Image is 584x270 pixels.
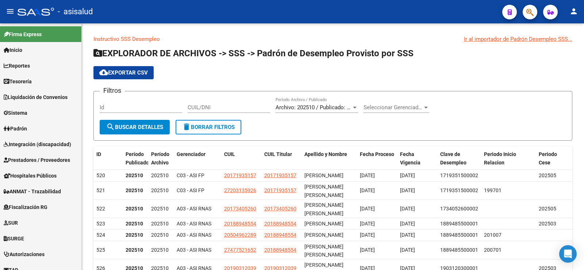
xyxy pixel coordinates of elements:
span: [DATE] [400,221,415,227]
div: 202510 [151,231,171,239]
button: Borrar Filtros [176,120,241,134]
span: Tesorería [4,77,32,85]
datatable-header-cell: Fecha Vigencia [397,147,437,171]
span: CUIL [224,151,235,157]
span: [DATE] [360,232,375,238]
strong: 202510 [126,206,143,212]
strong: 202510 [126,187,143,193]
span: 20504962289 [224,232,256,238]
span: - asisalud [58,4,93,20]
span: [DATE] [360,221,375,227]
span: [DATE] [400,172,415,178]
datatable-header-cell: CUIL Titular [261,147,301,171]
span: 20171935157 [264,172,296,178]
span: EXPLORADOR DE ARCHIVOS -> SSS -> Padrón de Desempleo Provisto por SSS [93,48,414,58]
div: 202510 [151,186,171,195]
h3: Filtros [100,85,125,96]
span: GIMENEZ JULIO DIEGO [304,172,343,178]
datatable-header-cell: Período Archivo [148,147,174,171]
span: Período Archivo [151,151,169,166]
a: Instructivo SSS Desempleo [93,36,160,42]
span: 1889485500001 [440,232,478,238]
mat-icon: cloud_download [99,68,108,77]
span: 200701 [484,247,502,253]
span: [DATE] [360,187,375,193]
span: SURGE [4,235,24,243]
span: Seleccionar Gerenciador [364,104,423,111]
span: [DATE] [400,187,415,193]
span: [DATE] [360,172,375,178]
span: Integración (discapacidad) [4,140,71,148]
span: 20188948554 [264,247,296,253]
span: Gerenciador [177,151,205,157]
span: Fecha Proceso [360,151,394,157]
strong: 202510 [126,247,143,253]
datatable-header-cell: Apellido y Nombre [301,147,357,171]
span: A03 - ASI RNAS [177,247,211,253]
span: 20173405260 [224,206,256,212]
mat-icon: search [106,122,115,131]
span: 522 [96,206,105,212]
datatable-header-cell: Fecha Proceso [357,147,397,171]
span: 524 [96,232,105,238]
span: ID [96,151,101,157]
datatable-header-cell: Periodo Cese [536,147,572,171]
span: 521 [96,187,105,193]
strong: 202510 [126,221,143,227]
datatable-header-cell: Período Publicado [123,147,148,171]
span: Fiscalización RG [4,203,47,211]
div: 202510 [151,205,171,213]
span: 20171935157 [224,172,256,178]
span: LAMAS REYES FRANCO EZEQUIEL [304,232,343,238]
span: [DATE] [400,232,415,238]
span: 202505 [539,206,556,212]
span: Clave de Desempleo [440,151,466,166]
span: 1719351500002 [440,187,478,193]
span: 202505 [539,172,556,178]
span: 1889485500001 [440,221,478,227]
span: C03 - ASI FP [177,187,204,193]
span: LAMAS WALTER OSCAR [304,221,343,227]
span: [DATE] [360,247,375,253]
mat-icon: delete [182,122,191,131]
span: CUIL Titular [264,151,292,157]
span: Buscar Detalles [106,124,163,130]
datatable-header-cell: Clave de Desempleo [437,147,481,171]
span: 20173405260 [264,206,296,212]
button: Exportar CSV [93,66,154,79]
div: Open Intercom Messenger [559,245,577,263]
mat-icon: menu [6,7,15,16]
span: Período Publicado [126,151,149,166]
span: 27477521652 [224,247,256,253]
div: Ir al importador de Padrón Desempleo SSS... [464,35,572,43]
span: 20188948554 [264,221,296,227]
datatable-header-cell: Periodo Inicio Relacion [481,147,536,171]
span: HERNANDEZ MYRIAM VIVIANA [304,184,343,198]
datatable-header-cell: CUIL [221,147,261,171]
span: A03 - ASI RNAS [177,221,211,227]
span: 202503 [539,221,556,227]
span: Reportes [4,62,30,70]
span: [DATE] [400,206,415,212]
span: 201007 [484,232,502,238]
span: Sistema [4,109,27,117]
span: Prestadores / Proveedores [4,156,70,164]
span: Apellido y Nombre [304,151,347,157]
strong: 202510 [126,172,143,178]
span: 199701 [484,187,502,193]
span: [DATE] [400,247,415,253]
span: 20171935157 [264,187,296,193]
span: Liquidación de Convenios [4,93,68,101]
span: Firma Express [4,30,42,38]
span: Autorizaciones [4,250,45,258]
div: 202510 [151,171,171,180]
span: 1889485500001 [440,247,478,253]
span: 520 [96,172,105,178]
mat-icon: person [569,7,578,16]
span: Inicio [4,46,22,54]
span: 27203135926 [224,187,256,193]
button: Buscar Detalles [100,120,170,134]
span: ANMAT - Trazabilidad [4,187,61,195]
span: LAMAS REYES SILVIA LUNA [304,244,343,258]
div: 202510 [151,246,171,254]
